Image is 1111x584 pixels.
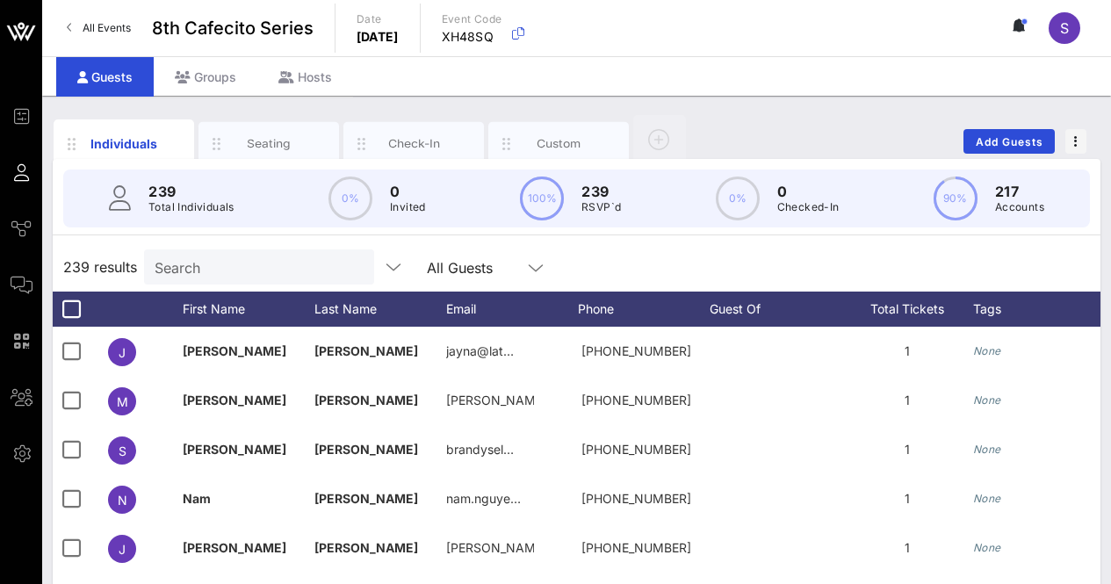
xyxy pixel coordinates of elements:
div: Guest Of [710,292,841,327]
span: +13104367738 [581,343,691,358]
div: 1 [841,425,973,474]
button: Add Guests [963,129,1055,154]
div: Phone [578,292,710,327]
span: 8th Cafecito Series [152,15,314,41]
div: S [1049,12,1080,44]
span: N [118,493,127,508]
span: S [1060,19,1069,37]
div: 1 [841,327,973,376]
i: None [973,541,1001,554]
span: +13018302848 [581,540,691,555]
span: [PERSON_NAME] [183,393,286,407]
span: [PERSON_NAME] [183,343,286,358]
p: Total Individuals [148,198,234,216]
i: None [973,492,1001,505]
p: Checked-In [777,198,840,216]
span: [PERSON_NAME] [314,393,418,407]
div: 1 [841,376,973,425]
div: Seating [230,135,308,152]
span: +15054852520 [581,491,691,506]
p: RSVP`d [581,198,621,216]
p: nam.nguye… [446,474,521,523]
div: Check-In [375,135,453,152]
span: [PERSON_NAME] [183,442,286,457]
div: Last Name [314,292,446,327]
i: None [973,443,1001,456]
p: 0 [777,181,840,202]
p: 239 [148,181,234,202]
span: [PERSON_NAME] [314,540,418,555]
div: Custom [520,135,598,152]
div: All Guests [416,249,557,285]
p: [PERSON_NAME]@t… [446,376,534,425]
p: [DATE] [357,28,399,46]
span: +17148898060 [581,393,691,407]
a: All Events [56,14,141,42]
p: brandysel… [446,425,514,474]
p: 0 [390,181,426,202]
span: [PERSON_NAME] [314,343,418,358]
p: [PERSON_NAME]… [446,523,534,573]
div: All Guests [427,260,493,276]
span: [PERSON_NAME] [314,442,418,457]
div: Email [446,292,578,327]
p: Date [357,11,399,28]
p: Event Code [442,11,502,28]
i: None [973,393,1001,407]
i: None [973,344,1001,357]
span: M [117,394,128,409]
p: jayna@lat… [446,327,514,376]
span: [PERSON_NAME] [183,540,286,555]
div: 1 [841,523,973,573]
div: Guests [56,57,154,97]
span: J [119,542,126,557]
span: All Events [83,21,131,34]
div: Hosts [257,57,353,97]
div: 1 [841,474,973,523]
div: Individuals [85,134,163,153]
p: 239 [581,181,621,202]
span: S [119,443,126,458]
div: First Name [183,292,314,327]
div: Total Tickets [841,292,973,327]
span: J [119,345,126,360]
div: Groups [154,57,257,97]
p: Accounts [995,198,1044,216]
p: Invited [390,198,426,216]
p: XH48SQ [442,28,502,46]
span: +17147957099 [581,442,691,457]
p: 217 [995,181,1044,202]
span: [PERSON_NAME] [314,491,418,506]
span: Nam [183,491,211,506]
span: Add Guests [975,135,1044,148]
span: 239 results [63,256,137,278]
